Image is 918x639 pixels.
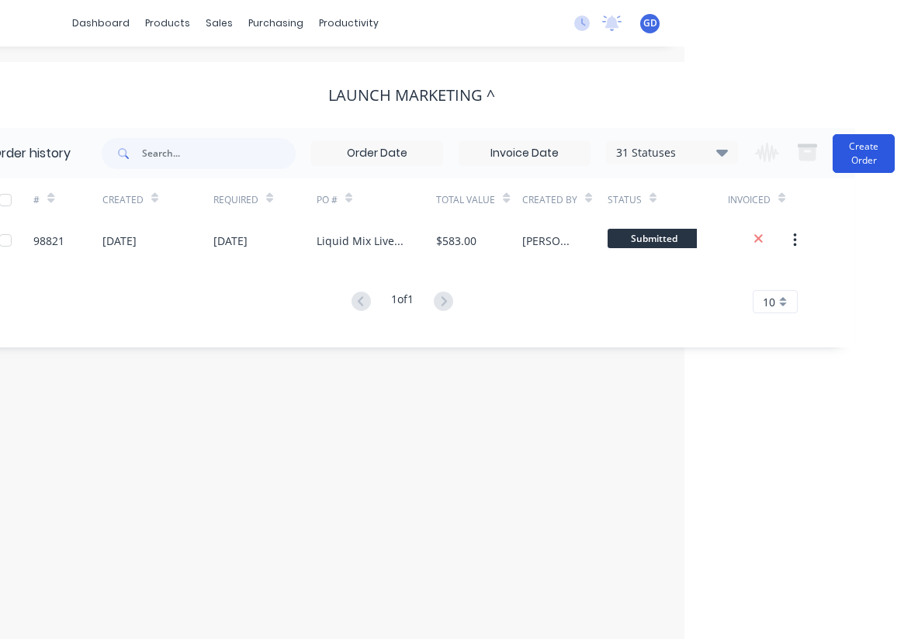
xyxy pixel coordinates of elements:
div: Created [102,178,214,221]
div: Required [213,178,317,221]
div: products [137,12,198,35]
input: Order Date [312,142,442,165]
div: Required [213,193,258,207]
span: GD [643,16,657,30]
div: LAUNCH MARKETING ^ [328,86,495,105]
div: [PERSON_NAME] [522,233,577,249]
div: Liquid Mix Live sock [317,233,406,249]
span: Submitted [608,229,701,248]
div: 98821 [33,233,64,249]
input: Invoice Date [459,142,590,165]
div: # [33,193,40,207]
span: 10 [763,294,775,310]
div: Total Value [436,178,521,221]
div: PO # [317,193,338,207]
div: Created [102,193,144,207]
div: Created By [522,178,608,221]
div: # [33,178,102,221]
a: dashboard [64,12,137,35]
div: 1 of 1 [391,291,414,313]
button: Create Order [833,134,895,173]
div: Total Value [436,193,495,207]
div: PO # [317,178,437,221]
div: sales [198,12,241,35]
div: Invoiced [728,178,796,221]
div: Invoiced [728,193,771,207]
div: purchasing [241,12,311,35]
div: productivity [311,12,386,35]
div: 31 Statuses [607,144,737,161]
div: Status [608,178,728,221]
div: [DATE] [213,233,248,249]
div: Created By [522,193,577,207]
div: [DATE] [102,233,137,249]
div: Status [608,193,642,207]
div: $583.00 [436,233,476,249]
input: Search... [142,138,296,169]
